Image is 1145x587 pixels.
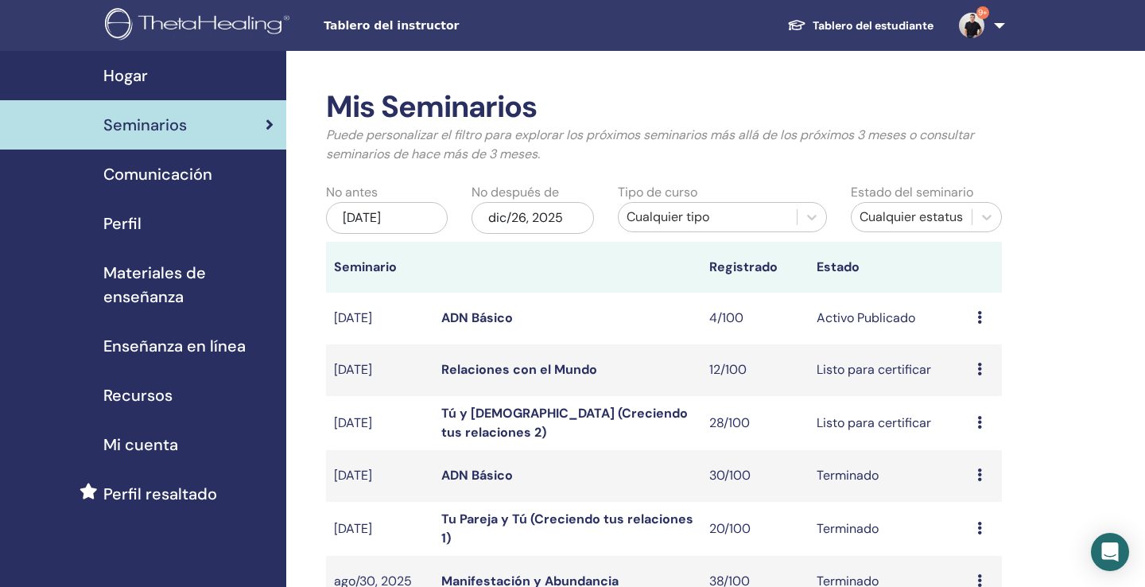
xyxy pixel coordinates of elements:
[809,396,969,450] td: Listo para certificar
[809,450,969,502] td: Terminado
[701,293,809,344] td: 4/100
[326,344,433,396] td: [DATE]
[103,212,142,235] span: Perfil
[326,502,433,556] td: [DATE]
[103,261,274,309] span: Materiales de enseñanza
[326,396,433,450] td: [DATE]
[472,183,559,202] label: No después de
[701,396,809,450] td: 28/100
[103,482,217,506] span: Perfil resaltado
[103,162,212,186] span: Comunicación
[441,361,597,378] a: Relaciones con el Mundo
[326,242,433,293] th: Seminario
[324,17,562,34] span: Tablero del instructor
[787,18,806,32] img: graduation-cap-white.svg
[976,6,989,19] span: 9+
[441,467,513,484] a: ADN Básico
[441,511,693,546] a: Tu Pareja y Tú (Creciendo tus relaciones 1)
[472,202,593,234] div: dic/26, 2025
[103,383,173,407] span: Recursos
[809,344,969,396] td: Listo para certificar
[701,502,809,556] td: 20/100
[441,405,688,441] a: Tú y [DEMOGRAPHIC_DATA] (Creciendo tus relaciones 2)
[326,183,378,202] label: No antes
[701,450,809,502] td: 30/100
[326,293,433,344] td: [DATE]
[851,183,973,202] label: Estado del seminario
[326,450,433,502] td: [DATE]
[103,64,148,87] span: Hogar
[105,8,295,44] img: logo.png
[809,293,969,344] td: Activo Publicado
[809,502,969,556] td: Terminado
[326,89,1002,126] h2: Mis Seminarios
[809,242,969,293] th: Estado
[701,242,809,293] th: Registrado
[860,208,964,227] div: Cualquier estatus
[326,126,1002,164] p: Puede personalizar el filtro para explorar los próximos seminarios más allá de los próximos 3 mes...
[774,11,946,41] a: Tablero del estudiante
[103,113,187,137] span: Seminarios
[701,344,809,396] td: 12/100
[959,13,984,38] img: default.jpg
[1091,533,1129,571] div: Open Intercom Messenger
[627,208,789,227] div: Cualquier tipo
[103,433,178,457] span: Mi cuenta
[326,202,448,234] div: [DATE]
[103,334,246,358] span: Enseñanza en línea
[618,183,697,202] label: Tipo de curso
[441,309,513,326] a: ADN Básico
